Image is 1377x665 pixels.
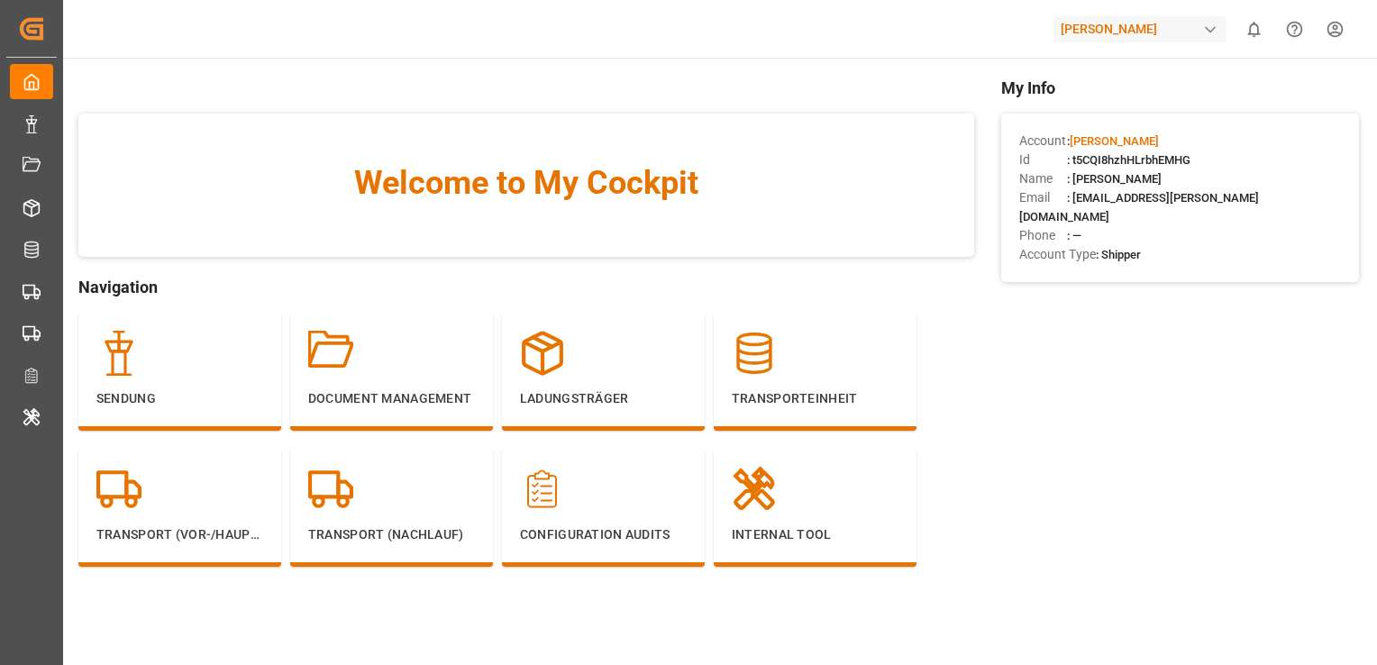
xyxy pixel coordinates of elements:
div: [PERSON_NAME] [1053,16,1227,42]
p: Document Management [308,389,475,408]
p: Configuration Audits [520,525,687,544]
span: Navigation [78,275,974,299]
span: Id [1019,150,1067,169]
span: : Shipper [1096,248,1141,261]
p: Internal Tool [732,525,898,544]
button: show 0 new notifications [1234,9,1274,50]
span: : [1067,134,1159,148]
span: Email [1019,188,1067,207]
p: Sendung [96,389,263,408]
span: My Info [1001,76,1359,100]
span: : [EMAIL_ADDRESS][PERSON_NAME][DOMAIN_NAME] [1019,191,1259,223]
span: : — [1067,229,1081,242]
span: Account [1019,132,1067,150]
p: Transport (Vor-/Hauptlauf) [96,525,263,544]
span: Welcome to My Cockpit [114,159,938,207]
span: Phone [1019,226,1067,245]
span: : t5CQI8hzhHLrbhEMHG [1067,153,1190,167]
span: Name [1019,169,1067,188]
span: Account Type [1019,245,1096,264]
p: Ladungsträger [520,389,687,408]
span: [PERSON_NAME] [1070,134,1159,148]
button: [PERSON_NAME] [1053,12,1234,46]
p: Transporteinheit [732,389,898,408]
button: Help Center [1274,9,1315,50]
p: Transport (Nachlauf) [308,525,475,544]
span: : [PERSON_NAME] [1067,172,1162,186]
